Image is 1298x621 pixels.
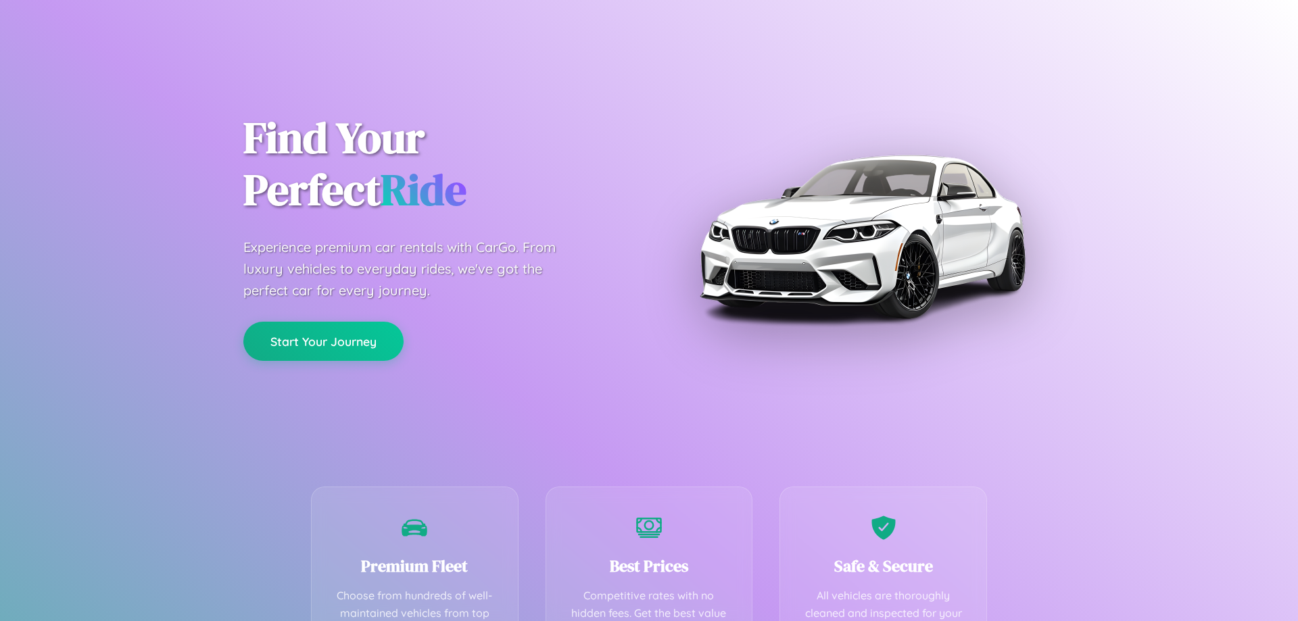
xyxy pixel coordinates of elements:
[243,237,581,301] p: Experience premium car rentals with CarGo. From luxury vehicles to everyday rides, we've got the ...
[243,322,404,361] button: Start Your Journey
[332,555,498,577] h3: Premium Fleet
[567,555,732,577] h3: Best Prices
[243,112,629,216] h1: Find Your Perfect
[693,68,1031,405] img: Premium BMW car rental vehicle
[800,555,966,577] h3: Safe & Secure
[381,160,466,219] span: Ride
